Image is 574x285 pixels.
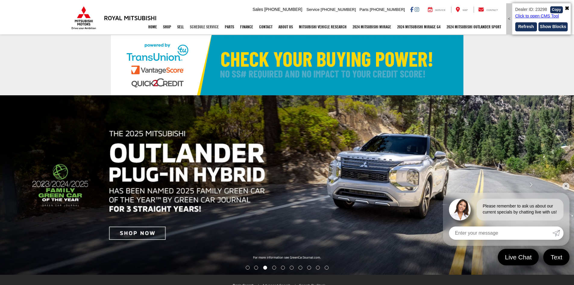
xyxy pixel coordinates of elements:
[451,7,472,13] a: Map
[187,19,222,34] a: Schedule Service: Opens in a new tab
[104,14,157,21] h3: Royal Mitsubishi
[254,266,258,270] li: Go to slide number 2.
[263,266,267,270] li: Go to slide number 3.
[256,19,275,34] a: Contact
[246,266,249,270] li: Go to slide number 1.
[449,226,553,240] input: Enter your message
[502,253,535,261] span: Live Chat
[506,3,512,34] div: <
[394,19,444,34] a: 2024 Mitsubishi Mirage G4
[463,9,468,11] span: Map
[543,249,569,265] a: Text
[449,199,471,220] img: Agent profile photo
[174,19,187,34] a: Sell
[298,266,302,270] li: Go to slide number 7.
[477,199,563,220] div: Please remember to ask us about our current specials by chatting live with us!
[325,266,328,270] li: Go to slide number 10.
[435,9,446,11] span: Service
[538,22,568,31] button: Show Blocks
[290,266,293,270] li: Go to slide number 6.
[515,13,568,19] p: Click to open CMS Tool
[307,266,311,270] li: Go to slide number 8.
[252,7,263,12] span: Sales
[70,6,97,30] img: Mitsubishi
[296,19,350,34] a: Mitsubishi Vehicle Research
[264,7,302,12] span: [PHONE_NUMBER]
[565,5,569,13] span: ✖
[488,107,574,263] button: Click to view next picture.
[553,226,563,240] a: Submit
[111,35,463,95] img: Check Your Buying Power
[321,7,356,12] span: [PHONE_NUMBER]
[350,19,394,34] a: 2024 Mitsubishi Mirage
[498,249,539,265] a: Live Chat
[237,19,256,34] a: Finance
[306,7,319,12] span: Service
[515,7,547,12] span: Dealer ID: 23298
[359,7,369,12] span: Parts
[160,19,174,34] a: Shop
[272,266,276,270] li: Go to slide number 4.
[474,7,503,13] a: Contact
[423,7,450,13] a: Service
[444,19,504,34] a: 2024 Mitsubishi Outlander SPORT
[275,19,296,34] a: About Us
[281,266,285,270] li: Go to slide number 5.
[515,22,537,31] button: Refresh
[316,266,320,270] li: Go to slide number 9.
[486,9,498,11] span: Contact
[222,19,237,34] a: Parts: Opens in a new tab
[145,19,160,34] a: Home
[547,253,565,261] span: Text
[550,6,563,13] button: Copy
[410,7,413,12] a: Facebook: Click to visit our Facebook page
[370,7,405,12] span: [PHONE_NUMBER]
[415,7,419,12] a: Instagram: Click to visit our Instagram page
